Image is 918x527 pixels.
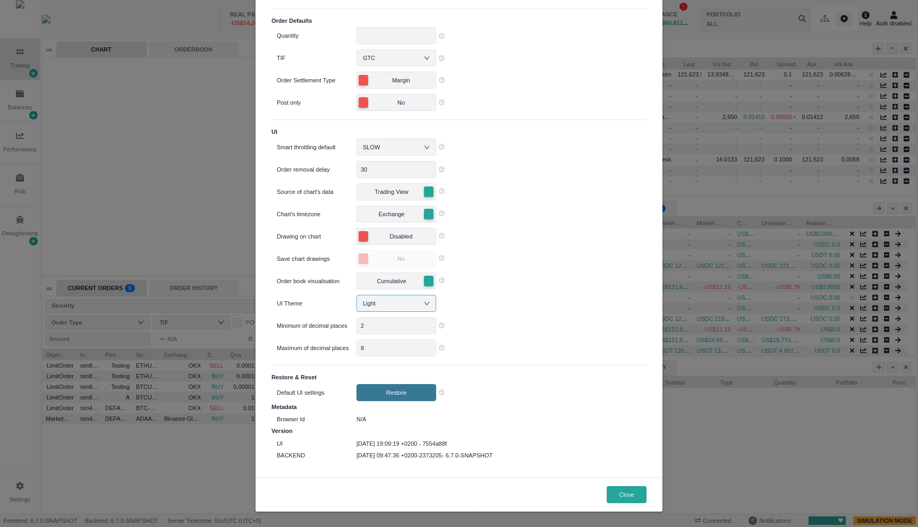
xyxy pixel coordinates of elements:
i: icon: down [424,55,430,61]
div: N/A [356,415,366,424]
label: Minimum of decimal places [277,320,356,331]
label: Order Settlement Type [277,74,356,86]
div: SLOW [363,139,390,155]
label: Chart's timezone [277,208,356,220]
h3: Order Defaults [271,18,647,24]
label: Maximum of decimal places [277,342,356,354]
label: Smart throttling default [277,141,356,153]
label: Default UI settings [277,387,356,398]
div: [DATE] 19:09:19 +0200 - 7554a88f [356,439,447,448]
h3: Restore & Reset [271,374,647,381]
h3: Metadata [271,404,647,411]
button: Close [607,486,647,503]
span: Exchange [360,209,423,219]
span: Disabled [370,231,432,242]
label: Order removal delay [277,164,356,175]
span: Margin [370,75,432,86]
label: Post only [277,97,356,108]
label: UI [277,438,356,449]
i: icon: down [424,144,430,150]
label: Source of chart's data [277,186,356,198]
span: No [370,253,432,264]
label: Order book visualisation [277,275,356,287]
label: TIF [277,52,356,64]
div: GTC [363,50,386,66]
label: Drawing on chart [277,231,356,242]
div: [DATE] 09:47:36 +0200 - 2373205 - 6.7.0-SNAPSHOT [356,451,492,460]
div: Light [363,295,386,311]
label: UI Theme [277,297,356,309]
h3: UI [271,129,647,135]
span: No [370,97,432,108]
span: Cumulative [360,276,423,286]
i: icon: down [424,300,430,307]
label: BACKEND [277,449,356,461]
h3: Version [271,428,647,435]
label: Quantity [277,30,356,41]
button: Restore [356,384,436,401]
label: Save chart drawings [277,253,356,265]
label: Browser Id [277,413,356,425]
span: Trading View [360,186,423,197]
